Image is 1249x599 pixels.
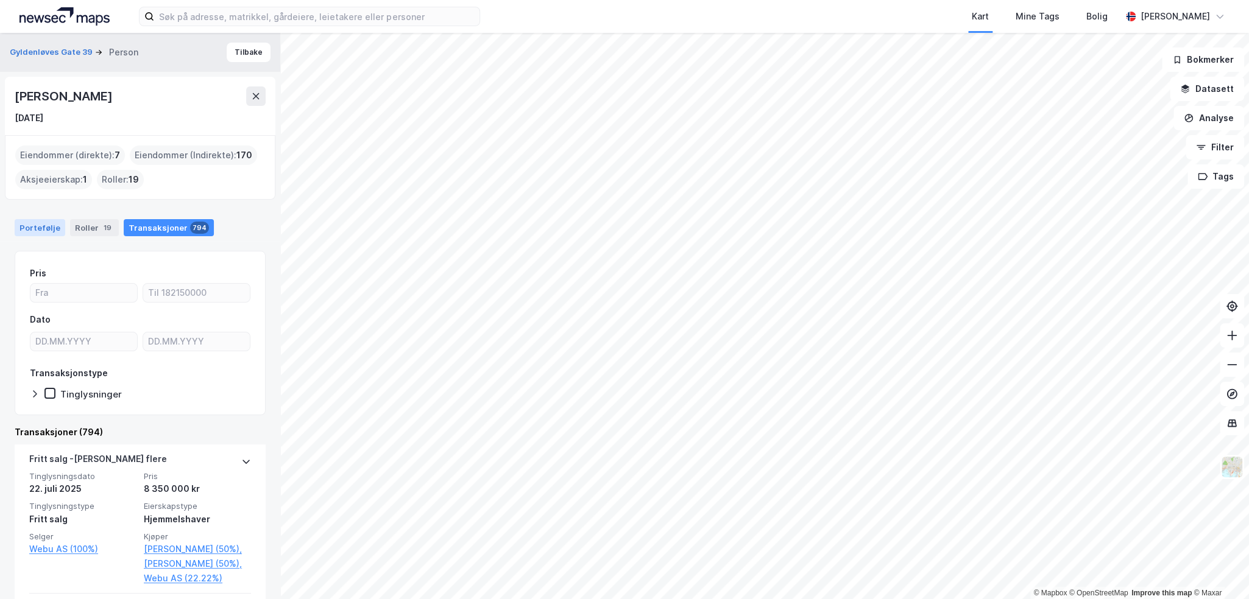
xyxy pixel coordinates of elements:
div: Tinglysninger [60,388,122,400]
div: Bolig [1086,9,1108,24]
span: Eierskapstype [144,501,251,511]
a: [PERSON_NAME] (50%), [144,556,251,571]
div: Fritt salg [29,512,136,527]
div: Portefølje [15,219,65,236]
div: Transaksjonstype [30,366,108,380]
div: 794 [190,222,209,234]
input: Fra [30,284,137,302]
div: Hjemmelshaver [144,512,251,527]
button: Bokmerker [1162,47,1244,72]
div: Eiendommer (Indirekte) : [130,145,257,165]
div: 22. juli 2025 [29,482,136,496]
div: Fritt salg - [PERSON_NAME] flere [29,452,167,471]
a: [PERSON_NAME] (50%), [144,542,251,556]
span: 1 [83,172,87,187]
span: Tinglysningsdato [29,471,136,482]
div: [PERSON_NAME] [1141,9,1210,24]
div: Pris [30,266,46,281]
input: DD.MM.YYYY [143,332,250,351]
a: Improve this map [1131,589,1192,597]
span: 19 [129,172,139,187]
button: Filter [1186,135,1244,159]
button: Gyldenløves Gate 39 [10,46,95,58]
span: Pris [144,471,251,482]
span: Selger [29,531,136,542]
div: Eiendommer (direkte) : [15,145,125,165]
input: DD.MM.YYYY [30,332,137,351]
button: Datasett [1170,77,1244,101]
input: Søk på adresse, matrikkel, gårdeiere, leietakere eller personer [154,7,479,26]
div: Kontrollprogram for chat [1188,541,1249,599]
img: Z [1220,455,1244,478]
span: Kjøper [144,531,251,542]
div: Kart [972,9,989,24]
button: Analyse [1173,106,1244,130]
div: Person [109,45,138,60]
div: Transaksjoner (794) [15,425,266,440]
div: 19 [101,222,114,234]
button: Tags [1187,164,1244,189]
div: [PERSON_NAME] [15,86,115,106]
a: Mapbox [1033,589,1067,597]
span: 7 [115,148,120,163]
div: Mine Tags [1016,9,1060,24]
div: [DATE] [15,111,43,125]
button: Tilbake [227,43,271,62]
div: Dato [30,312,51,327]
span: Tinglysningstype [29,501,136,511]
span: 170 [236,148,252,163]
a: Webu AS (100%) [29,542,136,556]
div: Roller : [97,170,144,189]
input: Til 182150000 [143,284,250,302]
div: Aksjeeierskap : [15,170,92,189]
iframe: Chat Widget [1188,541,1249,599]
a: Webu AS (22.22%) [144,571,251,586]
div: Roller [70,219,119,236]
div: Transaksjoner [124,219,214,236]
img: logo.a4113a55bc3d86da70a041830d287a7e.svg [19,7,110,26]
a: OpenStreetMap [1069,589,1128,597]
div: 8 350 000 kr [144,482,251,496]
